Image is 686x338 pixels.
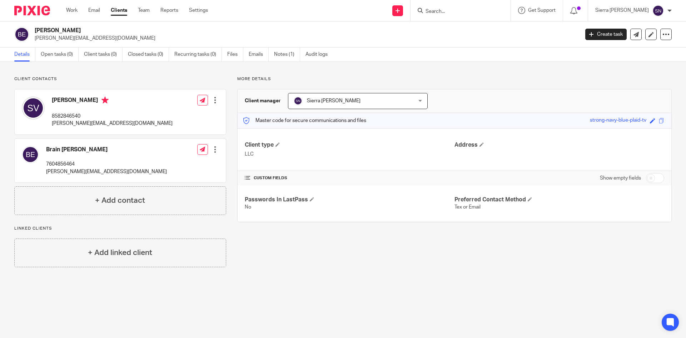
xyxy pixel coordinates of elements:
[274,48,300,62] a: Notes (1)
[35,27,467,34] h2: [PERSON_NAME]
[66,7,78,14] a: Work
[528,8,556,13] span: Get Support
[245,141,454,149] h4: Client type
[585,29,627,40] a: Create task
[237,76,672,82] p: More details
[600,175,641,182] label: Show empty fields
[35,35,575,42] p: [PERSON_NAME][EMAIL_ADDRESS][DOMAIN_NAME]
[101,97,109,104] i: Primary
[52,120,173,127] p: [PERSON_NAME][EMAIL_ADDRESS][DOMAIN_NAME]
[88,247,152,258] h4: + Add linked client
[243,117,366,124] p: Master code for secure communications and files
[652,5,664,16] img: svg%3E
[46,168,167,175] p: [PERSON_NAME][EMAIL_ADDRESS][DOMAIN_NAME]
[14,6,50,15] img: Pixie
[46,161,167,168] p: 7604856464
[189,7,208,14] a: Settings
[84,48,123,62] a: Client tasks (0)
[46,146,167,153] h4: Brain [PERSON_NAME]
[14,27,29,42] img: svg%3E
[88,7,100,14] a: Email
[595,7,649,14] p: Sierra [PERSON_NAME]
[245,205,251,210] span: No
[128,48,169,62] a: Closed tasks (0)
[249,48,269,62] a: Emails
[138,7,150,14] a: Team
[305,48,333,62] a: Audit logs
[160,7,178,14] a: Reports
[14,48,35,62] a: Details
[22,146,39,163] img: svg%3E
[454,205,481,210] span: Tex or Email
[245,175,454,181] h4: CUSTOM FIELDS
[245,151,454,158] p: LLC
[245,196,454,204] h4: Passwords In LastPass
[22,97,45,119] img: svg%3E
[52,97,173,106] h4: [PERSON_NAME]
[590,117,646,125] div: strong-navy-blue-plaid-tv
[52,113,173,120] p: 8582846540
[174,48,222,62] a: Recurring tasks (0)
[307,98,361,103] span: Sierra [PERSON_NAME]
[245,97,281,104] h3: Client manager
[425,9,489,15] input: Search
[111,7,127,14] a: Clients
[454,141,664,149] h4: Address
[41,48,79,62] a: Open tasks (0)
[95,195,145,206] h4: + Add contact
[14,76,226,82] p: Client contacts
[454,196,664,204] h4: Preferred Contact Method
[227,48,243,62] a: Files
[14,226,226,231] p: Linked clients
[294,97,302,105] img: svg%3E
